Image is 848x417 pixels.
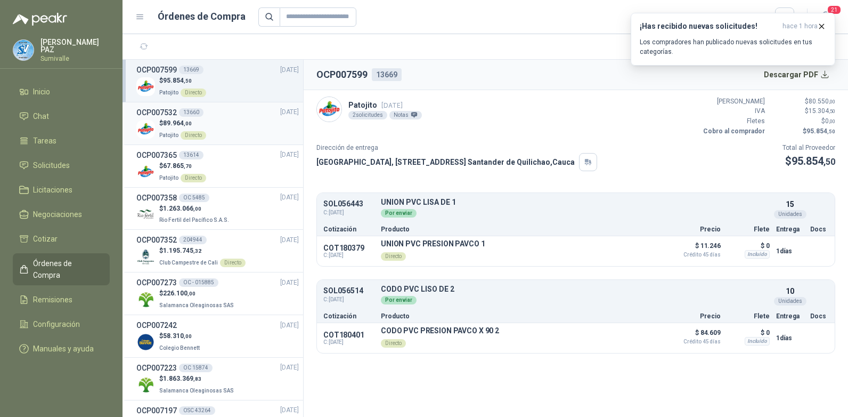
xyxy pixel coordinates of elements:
[13,290,110,310] a: Remisiones
[33,110,49,122] span: Chat
[381,326,499,335] p: CODO PVC PRESION PAVCO X 90 2
[136,319,299,353] a: OCP007242[DATE] Company Logo$58.310,00Colegio Bennett
[774,210,806,219] div: Unidades
[701,106,765,116] p: IVA
[33,343,94,355] span: Manuales y ayuda
[13,131,110,151] a: Tareas
[184,163,192,169] span: ,70
[136,107,177,118] h3: OCP007532
[136,107,299,140] a: OCP00753213660[DATE] Company Logo$89.964,00PatojitoDirecto
[667,226,721,232] p: Precio
[159,217,229,223] span: Rio Fertil del Pacífico S.A.S.
[316,67,368,82] h2: OCP007599
[776,245,804,258] p: 1 días
[280,405,299,415] span: [DATE]
[181,89,206,97] div: Directo
[727,226,770,232] p: Flete
[727,326,770,339] p: $ 0
[159,388,234,394] span: Salamanca Oleaginosas SAS
[33,159,70,171] span: Solicitudes
[163,332,192,340] span: 58.310
[640,22,778,31] h3: ¡Has recibido nuevas solicitudes!
[280,193,299,203] span: [DATE]
[13,13,67,26] img: Logo peakr
[136,77,155,96] img: Company Logo
[323,295,374,304] span: C: [DATE]
[136,362,177,374] h3: OCP007223
[758,64,836,85] button: Descargar PDF
[33,208,82,220] span: Negociaciones
[381,313,661,319] p: Producto
[745,337,770,346] div: Incluido
[316,156,575,168] p: [GEOGRAPHIC_DATA], [STREET_ADDRESS] Santander de Quilichao , Cauca
[381,252,406,261] div: Directo
[774,297,806,306] div: Unidades
[771,106,835,116] p: $
[782,143,835,153] p: Total al Proveedor
[323,339,374,346] span: C: [DATE]
[13,82,110,102] a: Inicio
[727,239,770,252] p: $ 0
[829,99,835,105] span: ,00
[776,332,804,344] p: 1 días
[323,331,374,339] p: COT180401
[187,291,195,296] span: ,00
[136,192,177,204] h3: OCP007358
[159,302,234,308] span: Salamanca Oleaginosas SAS
[136,247,155,266] img: Company Logo
[280,278,299,288] span: [DATE]
[280,65,299,75] span: [DATE]
[159,204,231,214] p: $
[163,247,201,254] span: 1.195.745
[179,194,209,202] div: OC 5485
[33,318,80,330] span: Configuración
[829,118,835,124] span: ,00
[136,120,155,139] img: Company Logo
[381,198,770,206] p: UNION PVC LISA DE 1
[179,108,203,117] div: 13660
[163,375,201,382] span: 1.863.369
[667,326,721,344] p: $ 84.609
[159,132,178,138] span: Patojito
[136,319,177,331] h3: OCP007242
[163,205,201,212] span: 1.263.066
[179,278,218,287] div: OC - 015885
[323,208,374,217] span: C: [DATE]
[323,287,374,295] p: SOL056514
[776,226,804,232] p: Entrega
[667,339,721,344] span: Crédito 45 días
[136,149,299,183] a: OCP00736513614[DATE] Company Logo$67.865,70PatojitoDirecto
[193,206,201,212] span: ,00
[13,229,110,249] a: Cotizar
[159,246,246,256] p: $
[825,117,835,125] span: 0
[13,253,110,285] a: Órdenes de Compra
[136,149,177,161] h3: OCP007365
[179,406,215,415] div: OSC 43264
[727,313,770,319] p: Flete
[381,101,403,109] span: [DATE]
[317,97,341,122] img: Company Logo
[184,121,192,126] span: ,00
[13,339,110,359] a: Manuales y ayuda
[381,339,406,348] div: Directo
[179,66,203,74] div: 13669
[667,239,721,258] p: $ 11.246
[220,259,246,267] div: Directo
[792,155,835,167] span: 95.854
[323,200,374,208] p: SOL056443
[33,294,72,306] span: Remisiones
[163,77,192,84] span: 95.854
[136,64,299,98] a: OCP00759913669[DATE] Company Logo$95.854,50PatojitoDirecto
[13,204,110,224] a: Negociaciones
[163,290,195,297] span: 226.100
[40,38,110,53] p: [PERSON_NAME] PAZ
[159,345,200,351] span: Colegio Bennett
[372,68,402,81] div: 13669
[159,288,236,299] p: $
[13,314,110,334] a: Configuración
[136,405,177,416] h3: OCP007197
[13,180,110,200] a: Licitaciones
[323,313,374,319] p: Cotización
[136,234,177,246] h3: OCP007352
